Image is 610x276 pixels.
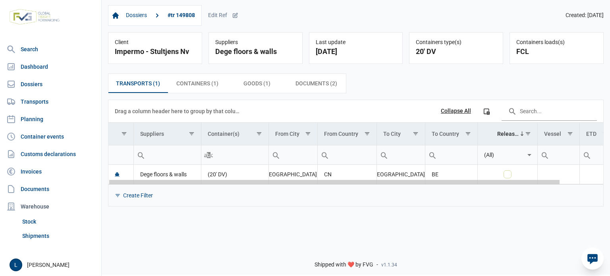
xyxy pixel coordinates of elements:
input: Filter cell [201,145,268,164]
div: Collapse All [441,108,471,115]
td: Column [108,123,133,145]
a: Dashboard [3,59,98,75]
span: Show filter options for column 'Container(s)' [256,131,262,137]
a: Dossiers [123,9,150,22]
a: Dossiers [3,76,98,92]
span: v1.1.34 [381,262,397,268]
td: Filter cell [268,145,317,164]
td: Filter cell [376,145,425,164]
input: Search in the data grid [502,102,597,121]
span: Show filter options for column 'Released' [525,131,531,137]
td: Column Suppliers [133,123,201,145]
td: Column Released [477,123,538,145]
input: Filter cell [377,145,425,164]
div: FCL [516,46,597,57]
div: Vessel [544,131,561,137]
span: Goods (1) [243,79,270,88]
div: [PERSON_NAME] [10,259,97,271]
td: BE [425,165,477,184]
div: Search box [134,145,148,164]
a: Transports [3,94,98,110]
span: Show filter options for column 'ETD' [602,131,608,137]
input: Filter cell [318,145,376,164]
td: Filter cell [133,145,201,164]
td: CN [318,165,376,184]
div: [DATE] [316,46,396,57]
span: Show filter options for column 'To Country' [465,131,471,137]
div: Client [115,39,195,46]
a: Shipments [19,229,98,243]
a: Customs declarations [3,146,98,162]
input: Filter cell [134,145,201,164]
div: ETD [586,131,596,137]
span: Show filter options for column '' [121,131,127,137]
a: #tr 149808 [164,9,198,22]
input: Filter cell [425,145,477,164]
span: Show filter options for column 'To City' [413,131,419,137]
a: Stock [19,214,98,229]
input: Filter cell [269,145,317,164]
div: 20' DV [416,46,496,57]
div: To City [383,131,401,137]
span: Show filter options for column 'From Country' [364,131,370,137]
input: Filter cell [108,145,133,164]
div: [GEOGRAPHIC_DATA] [275,170,311,178]
div: Containers loads(s) [516,39,597,46]
div: Data grid toolbar [115,100,597,122]
div: Edit Ref [208,12,238,19]
div: Containers type(s) [416,39,496,46]
span: - [376,261,378,268]
a: Search [3,41,98,57]
td: Column To Country [425,123,477,145]
div: Search box [201,145,216,164]
div: Suppliers [215,39,296,46]
div: Dege floors & walls [215,46,296,57]
td: Column From Country [318,123,376,145]
div: Container(s) [208,131,239,137]
input: Filter cell [538,145,579,164]
div: Search box [580,145,594,164]
a: Container events [3,129,98,145]
input: Filter cell [478,145,525,164]
div: Search box [425,145,440,164]
div: Search box [377,145,391,164]
div: Suppliers [140,131,164,137]
span: Documents (2) [295,79,337,88]
div: [GEOGRAPHIC_DATA] [383,170,419,178]
span: Containers (1) [176,79,218,88]
td: Filter cell [477,145,538,164]
td: (20' DV) [201,165,268,184]
div: Released [497,131,520,137]
div: Drag a column header here to group by that column [115,105,242,118]
div: Column Chooser [479,104,494,118]
div: To Country [432,131,459,137]
div: Warehouse [3,199,98,214]
div: Impermo - Stultjens Nv [115,46,195,57]
span: Show filter options for column 'Vessel' [567,131,573,137]
div: Select [525,145,534,164]
span: Shipped with ❤️ by FVG [315,261,373,268]
div: Last update [316,39,396,46]
div: Search box [269,145,283,164]
div: Search box [538,145,552,164]
div: Data grid with 1 rows and 11 columns [108,100,603,206]
span: Show filter options for column 'Suppliers' [189,131,195,137]
td: Column Container(s) [201,123,268,145]
td: Column From City [268,123,317,145]
button: L [10,259,22,271]
a: Documents [3,181,98,197]
td: Dege floors & walls [133,165,201,184]
span: Created: [DATE] [566,12,604,19]
div: From City [275,131,299,137]
span: Transports (1) [116,79,160,88]
td: Column To City [376,123,425,145]
div: Create Filter [123,192,153,199]
div: Search box [318,145,332,164]
span: Show filter options for column 'From City' [305,131,311,137]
